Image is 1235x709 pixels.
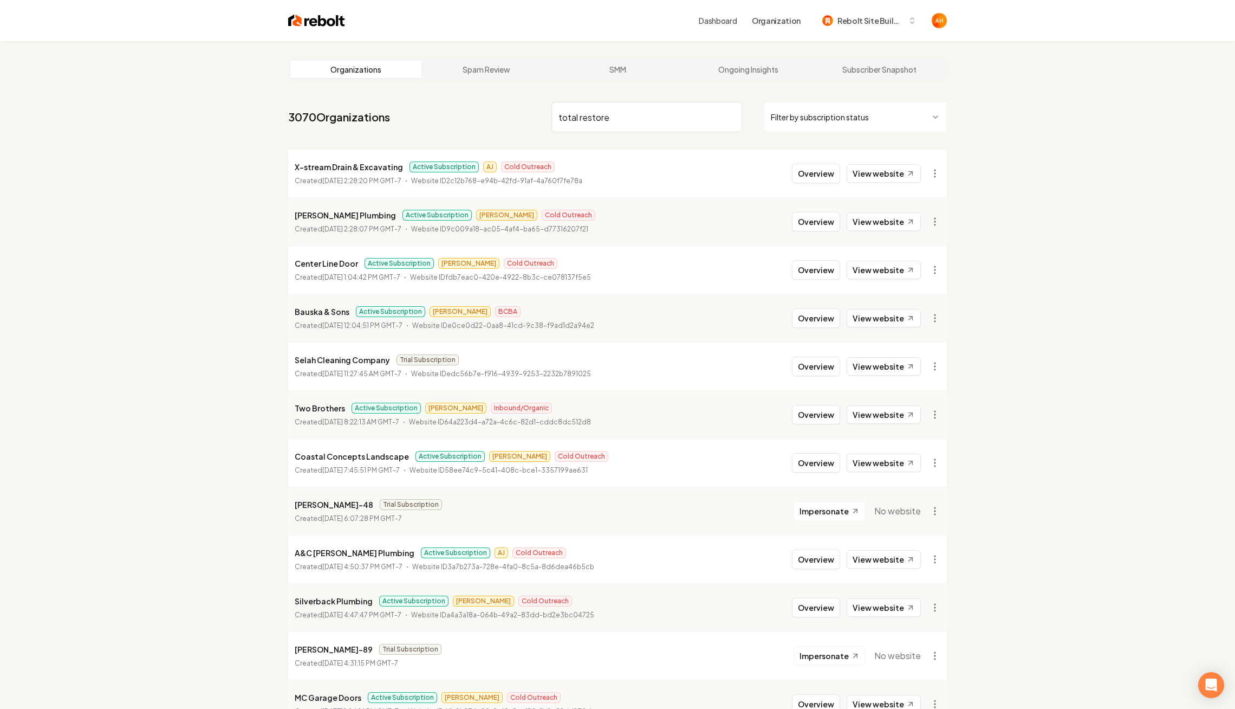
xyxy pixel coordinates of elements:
time: [DATE] 2:28:20 PM GMT-7 [322,177,401,185]
span: Trial Subscription [396,354,459,365]
button: Overview [792,212,840,231]
span: Active Subscription [368,692,437,703]
p: MC Garage Doors [295,691,361,704]
a: SMM [552,61,683,78]
p: Created [295,610,401,621]
span: [PERSON_NAME] [438,258,499,269]
a: Dashboard [699,15,737,26]
span: [PERSON_NAME] [489,451,550,462]
input: Search by name or ID [551,102,742,132]
time: [DATE] 1:04:42 PM GMT-7 [322,273,400,281]
p: Website ID 2c12b768-e94b-42fd-91af-4a760f7fe78a [411,176,582,186]
img: Rebolt Logo [288,13,345,28]
p: Created [295,465,400,476]
p: Website ID 58ee74c9-5c41-408c-bce1-3357199ae631 [409,465,588,476]
span: [PERSON_NAME] [430,306,491,317]
button: Overview [792,550,840,569]
time: [DATE] 2:28:07 PM GMT-7 [322,225,401,233]
a: View website [847,357,921,376]
p: Website ID fdb7eac0-420e-4922-8b3c-ce078137f5e5 [410,272,591,283]
span: Active Subscription [352,403,421,414]
p: Website ID edc56b7e-f916-4939-9253-2232b7891025 [411,369,591,379]
button: Impersonate [794,646,866,666]
time: [DATE] 4:31:15 PM GMT-7 [322,659,398,667]
p: Coastal Concepts Landscape [295,450,409,463]
p: Created [295,176,401,186]
span: Cold Outreach [555,451,608,462]
p: Website ID 64a223d4-a72a-4c6c-82d1-cddc8dc512d8 [409,417,591,428]
p: Website ID 9c009a18-ac05-4af4-ba65-d77316207f21 [411,224,588,235]
span: Trial Subscription [380,499,442,510]
a: View website [847,550,921,569]
button: Overview [792,598,840,617]
a: 3070Organizations [288,109,390,125]
a: View website [847,309,921,327]
p: Center Line Door [295,257,358,270]
time: [DATE] 7:45:51 PM GMT-7 [322,466,400,474]
span: Active Subscription [409,162,479,172]
span: Active Subscription [421,547,490,558]
a: Organizations [290,61,421,78]
span: AJ [483,162,497,172]
a: Ongoing Insights [683,61,814,78]
a: View website [847,212,921,231]
p: Created [295,369,401,379]
span: Impersonate [799,506,849,517]
div: Open Intercom Messenger [1198,672,1224,698]
p: Silverback Plumbing [295,595,373,608]
p: Created [295,272,400,283]
span: No website [874,649,921,662]
span: Cold Outreach [542,210,595,221]
p: Website ID 3a7b273a-728e-4fa0-8c5a-8d6dea46b5cb [412,562,594,572]
a: Subscriber Snapshot [814,61,945,78]
span: Rebolt Site Builder [837,15,903,27]
p: [PERSON_NAME] Plumbing [295,209,396,222]
time: [DATE] 6:07:28 PM GMT-7 [322,514,402,523]
p: Created [295,320,402,331]
a: Spam Review [421,61,552,78]
a: View website [847,405,921,424]
p: [PERSON_NAME]-48 [295,498,373,511]
span: [PERSON_NAME] [453,596,514,607]
span: Cold Outreach [504,258,557,269]
p: Created [295,562,402,572]
time: [DATE] 12:04:51 PM GMT-7 [322,321,402,330]
button: Overview [792,357,840,376]
time: [DATE] 4:50:37 PM GMT-7 [322,563,402,571]
p: Created [295,417,399,428]
p: Two Brothers [295,402,345,415]
span: AJ [495,547,508,558]
span: Active Subscription [356,306,425,317]
button: Overview [792,260,840,280]
span: Cold Outreach [501,162,555,172]
a: View website [847,164,921,183]
span: Trial Subscription [379,644,441,655]
span: Cold Outreach [507,692,561,703]
a: View website [847,598,921,617]
p: Website ID a4a3a18a-064b-49a2-83dd-bd2e3bc04725 [411,610,594,621]
span: [PERSON_NAME] [441,692,503,703]
p: Website ID e0ce0d22-0aa8-41cd-9c38-f9ad1d2a94e2 [412,320,594,331]
button: Organization [745,11,807,30]
span: No website [874,505,921,518]
button: Overview [792,453,840,473]
span: [PERSON_NAME] [425,403,486,414]
p: X-stream Drain & Excavating [295,160,403,173]
span: [PERSON_NAME] [476,210,537,221]
span: Cold Outreach [518,596,572,607]
span: Inbound/Organic [491,403,552,414]
button: Overview [792,308,840,328]
a: View website [847,454,921,472]
p: Created [295,224,401,235]
span: Impersonate [799,650,849,661]
span: Active Subscription [379,596,448,607]
button: Overview [792,164,840,183]
p: A&C [PERSON_NAME] Plumbing [295,546,414,559]
span: Cold Outreach [512,547,566,558]
span: Active Subscription [402,210,472,221]
p: Created [295,513,402,524]
button: Overview [792,405,840,424]
p: [PERSON_NAME]-89 [295,643,373,656]
img: Rebolt Site Builder [822,15,833,26]
time: [DATE] 11:27:45 AM GMT-7 [322,370,401,378]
